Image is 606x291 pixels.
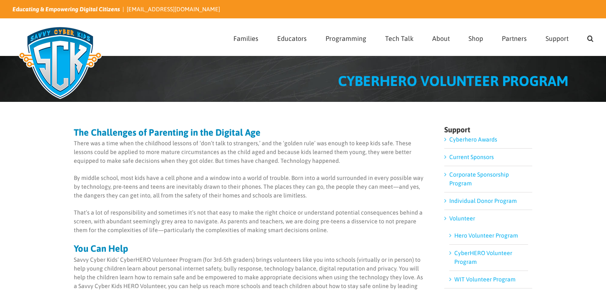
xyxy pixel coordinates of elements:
span: Shop [468,35,483,42]
p: By middle school, most kids have a cell phone and a window into a world of trouble. Born into a w... [74,174,426,200]
span: About [432,35,450,42]
strong: You Can Help [74,243,128,254]
a: Corporate Sponsorship Program [449,171,509,187]
a: Tech Talk [385,19,413,56]
p: That’s a lot of responsibility and sometimes it’s not that easy to make the right choice or under... [74,208,426,235]
span: Educators [277,35,307,42]
a: Hero Volunteer Program [454,232,518,239]
a: [EMAIL_ADDRESS][DOMAIN_NAME] [127,6,220,13]
a: Shop [468,19,483,56]
a: Individual Donor Program [449,197,517,204]
h4: Support [444,126,532,134]
a: Cyberhero Awards [449,136,497,143]
a: Partners [502,19,527,56]
span: Tech Talk [385,35,413,42]
span: CYBERHERO VOLUNTEER PROGRAM [338,73,568,89]
a: About [432,19,450,56]
a: Families [233,19,258,56]
p: There was a time when the childhood lessons of ‘don’t talk to strangers,’ and the ‘golden rule’ w... [74,139,426,165]
a: WIT Volunteer Program [454,276,516,283]
a: Programming [326,19,366,56]
a: Educators [277,19,307,56]
a: Volunteer [449,215,475,222]
a: Current Sponsors [449,154,494,160]
span: Partners [502,35,527,42]
i: Educating & Empowering Digital Citizens [13,6,120,13]
span: Families [233,35,258,42]
strong: The Challenges of Parenting in the Digital Age [74,127,260,138]
a: Support [546,19,568,56]
span: Support [546,35,568,42]
a: Search [587,19,593,56]
span: Programming [326,35,366,42]
nav: Main Menu [233,19,593,56]
img: Savvy Cyber Kids Logo [13,21,108,104]
a: CyberHERO Volunteer Program [454,250,512,265]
